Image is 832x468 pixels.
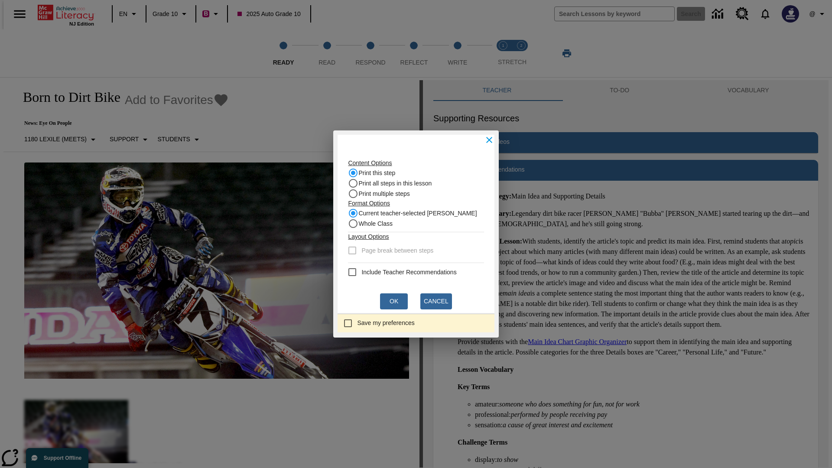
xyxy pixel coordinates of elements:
button: Close [480,130,499,149]
span: Print this step [358,169,395,178]
span: Print all steps in this lesson [358,179,432,188]
span: Whole Class [358,219,393,228]
button: Ok, Will open in new browser window or tab [380,293,408,309]
span: Print multiple steps [358,189,409,198]
span: Page break between steps [361,246,433,255]
button: Cancel [420,293,452,309]
p: Content Options [348,159,484,168]
span: Current teacher-selected [PERSON_NAME] [358,209,477,218]
p: Layout Options [348,232,484,241]
span: Include Teacher Recommendations [361,268,456,277]
span: Save my preferences [357,318,414,328]
p: Format Options [348,199,484,208]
